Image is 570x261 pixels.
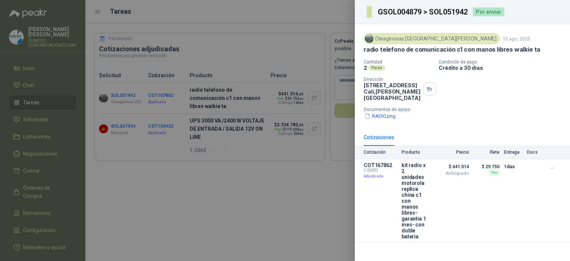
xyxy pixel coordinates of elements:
[364,107,567,112] p: Documentos de apoyo
[432,162,469,171] span: $ 441.014
[504,162,522,171] p: 1 días
[439,59,567,65] p: Condición de pago
[402,150,427,155] p: Producto
[364,46,540,53] p: radio telefono de comunicación c1 con manos libres walkie ta
[364,173,397,180] p: Adjudicada
[364,65,367,71] p: 2
[503,36,530,42] p: 13 ago, 2025
[365,35,373,43] img: Company Logo
[378,8,468,16] h3: GSOL004879 > SOL051942
[364,168,397,173] span: C: [DATE]
[364,82,420,101] p: [STREET_ADDRESS] Cali , [PERSON_NAME][GEOGRAPHIC_DATA]
[364,77,420,82] p: Dirección
[402,162,427,239] p: kit radio x 2 unidades motorola replica china c1 con manos libres-garantia 1 mes- con doble bateria
[527,150,542,155] p: Docs
[504,150,522,155] p: Entrega
[364,33,500,44] div: Oleaginosas [GEOGRAPHIC_DATA][PERSON_NAME]
[474,162,499,171] p: $ 29.750
[473,7,504,16] div: Por enviar
[368,65,385,71] div: Pares
[489,170,499,176] div: Flex
[432,171,469,176] span: Anticipado
[474,150,499,155] p: Flete
[439,65,567,71] p: Crédito a 30 días
[364,59,433,65] p: Cantidad
[432,150,469,155] p: Precio
[364,150,397,155] p: Cotización
[364,112,396,120] button: RADIO.png
[364,133,394,141] div: Cotizaciones
[364,162,397,168] p: COT167862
